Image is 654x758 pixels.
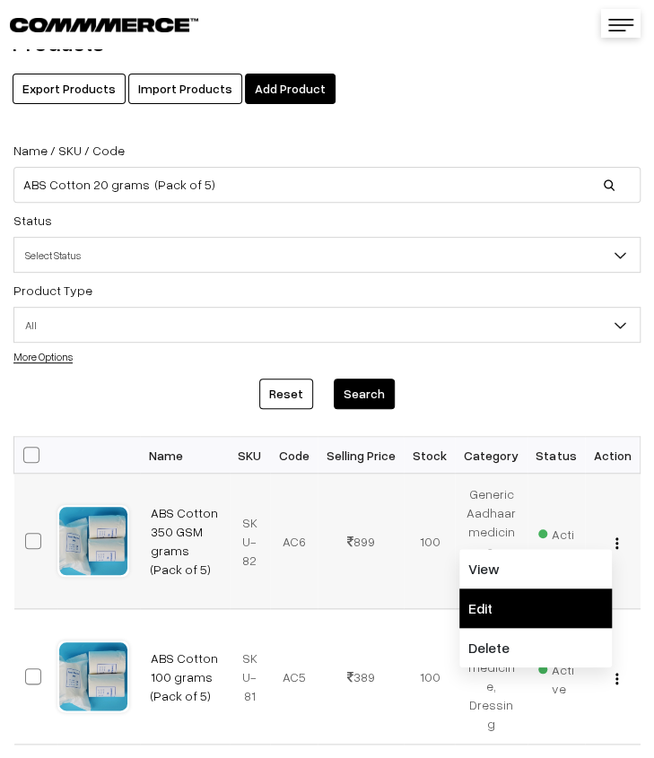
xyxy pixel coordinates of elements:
[459,588,612,628] a: Edit
[270,474,318,609] td: AC6
[404,437,455,474] th: Stock
[230,437,270,474] th: SKU
[318,609,404,745] td: 389
[455,474,527,609] td: Generic Aadhaar medicine, Dressing
[230,474,270,609] td: SKU-82
[459,549,612,588] a: View
[245,74,336,104] a: Add Product
[259,379,313,409] a: Reset
[615,673,618,684] img: Menu
[151,505,218,577] a: ABS Cotton 350 GSM grams (Pack of 5)
[140,437,230,474] th: Name
[151,650,218,703] a: ABS Cotton 100 grams (Pack of 5)
[270,437,318,474] th: Code
[14,309,640,341] span: All
[270,609,318,745] td: AC5
[404,609,455,745] td: 100
[459,628,612,667] a: Delete
[608,19,633,31] img: menu
[10,13,167,34] a: COMMMERCE
[13,350,73,363] a: More Options
[13,74,126,104] button: Export Products
[318,474,404,609] td: 899
[334,379,395,409] button: Search
[455,609,527,745] td: Generic Aadhaar medicine, Dressing
[13,141,125,160] label: Name / SKU / Code
[615,537,618,549] img: Menu
[230,609,270,745] td: SKU-81
[455,437,527,474] th: Category
[10,18,198,31] img: COMMMERCE
[13,307,641,343] span: All
[13,211,52,230] label: Status
[14,240,640,271] span: Select Status
[128,74,242,104] a: Import Products
[13,281,92,300] label: Product Type
[404,474,455,609] td: 100
[585,437,641,474] th: Action
[528,437,585,474] th: Status
[538,656,574,698] span: Active
[13,167,641,203] input: Name / SKU / Code
[318,437,404,474] th: Selling Price
[13,237,641,273] span: Select Status
[538,520,574,562] span: Active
